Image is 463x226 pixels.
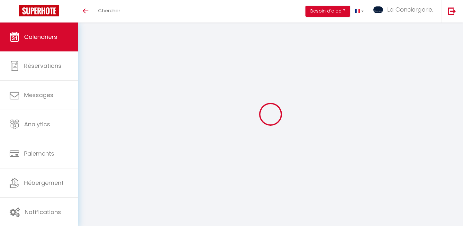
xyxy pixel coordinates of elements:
span: La Conciergerie. [387,5,433,14]
button: Besoin d'aide ? [305,6,350,17]
img: Super Booking [19,5,59,16]
span: Hébergement [24,179,64,187]
span: Calendriers [24,33,57,41]
img: ... [373,6,383,13]
span: Analytics [24,120,50,128]
span: Notifications [25,208,61,216]
span: Réservations [24,62,61,70]
span: Paiements [24,149,54,158]
span: Messages [24,91,53,99]
img: logout [448,7,456,15]
span: Chercher [98,7,120,14]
